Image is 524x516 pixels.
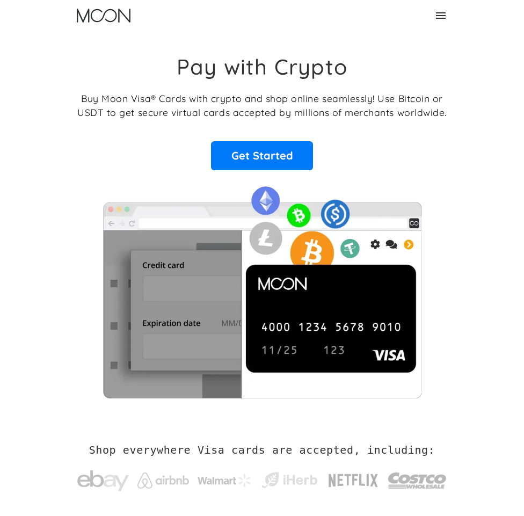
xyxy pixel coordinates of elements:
[177,54,347,79] h1: Pay with Crypto
[77,91,447,120] p: Buy Moon Visa® Cards with crypto and shop online seamlessly! Use Bitcoin or USDT to get secure vi...
[198,474,251,487] img: Walmart
[137,473,189,489] img: Airbnb
[77,179,447,398] img: Moon Cards let you spend your crypto anywhere Visa is accepted.
[260,459,319,496] a: iHerb
[77,454,129,502] a: ebay
[89,444,435,456] h2: Shop everywhere Visa cards are accepted, including:
[388,464,447,497] img: Costco
[327,468,379,493] img: Netflix
[211,141,313,170] a: Get Started
[327,457,379,499] a: Netflix
[388,453,447,503] a: Costco
[77,464,129,497] img: ebay
[198,463,251,492] a: Walmart
[137,462,189,494] a: Airbnb
[260,470,319,490] img: iHerb
[77,9,130,23] a: home
[77,9,130,23] img: Moon Logo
